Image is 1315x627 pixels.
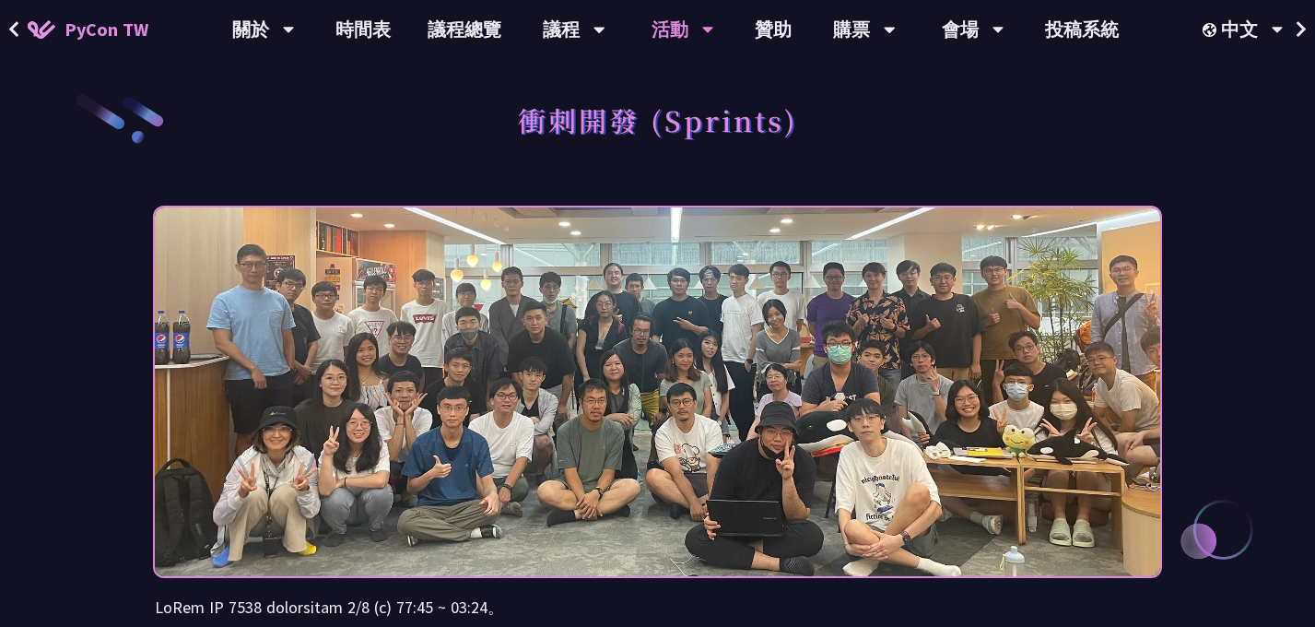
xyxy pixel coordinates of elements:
[28,20,55,39] img: Home icon of PyCon TW 2025
[518,92,798,148] h1: 衝刺開發 (Sprints)
[1203,23,1221,37] img: Locale Icon
[65,16,148,43] span: PyCon TW
[9,6,167,53] a: PyCon TW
